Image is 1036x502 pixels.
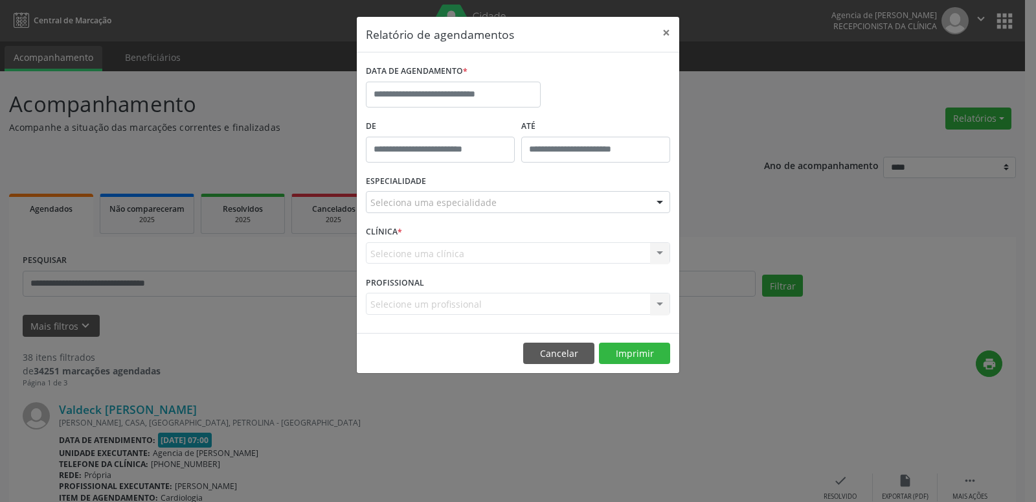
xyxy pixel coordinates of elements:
button: Close [653,17,679,49]
label: PROFISSIONAL [366,273,424,293]
h5: Relatório de agendamentos [366,26,514,43]
span: Seleciona uma especialidade [370,196,497,209]
label: ATÉ [521,117,670,137]
button: Imprimir [599,343,670,365]
label: DATA DE AGENDAMENTO [366,62,467,82]
label: CLÍNICA [366,222,402,242]
button: Cancelar [523,343,594,365]
label: ESPECIALIDADE [366,172,426,192]
label: De [366,117,515,137]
